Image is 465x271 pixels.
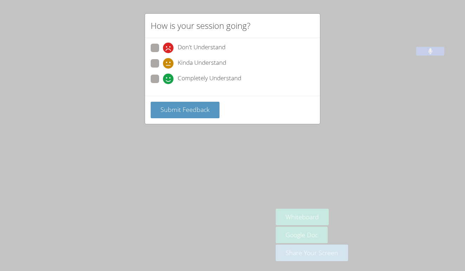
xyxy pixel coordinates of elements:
h2: How is your session going? [151,19,250,32]
span: Completely Understand [178,74,241,84]
button: Submit Feedback [151,102,220,118]
span: Kinda Understand [178,58,226,69]
span: Don't Understand [178,43,225,53]
span: Submit Feedback [161,105,210,114]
